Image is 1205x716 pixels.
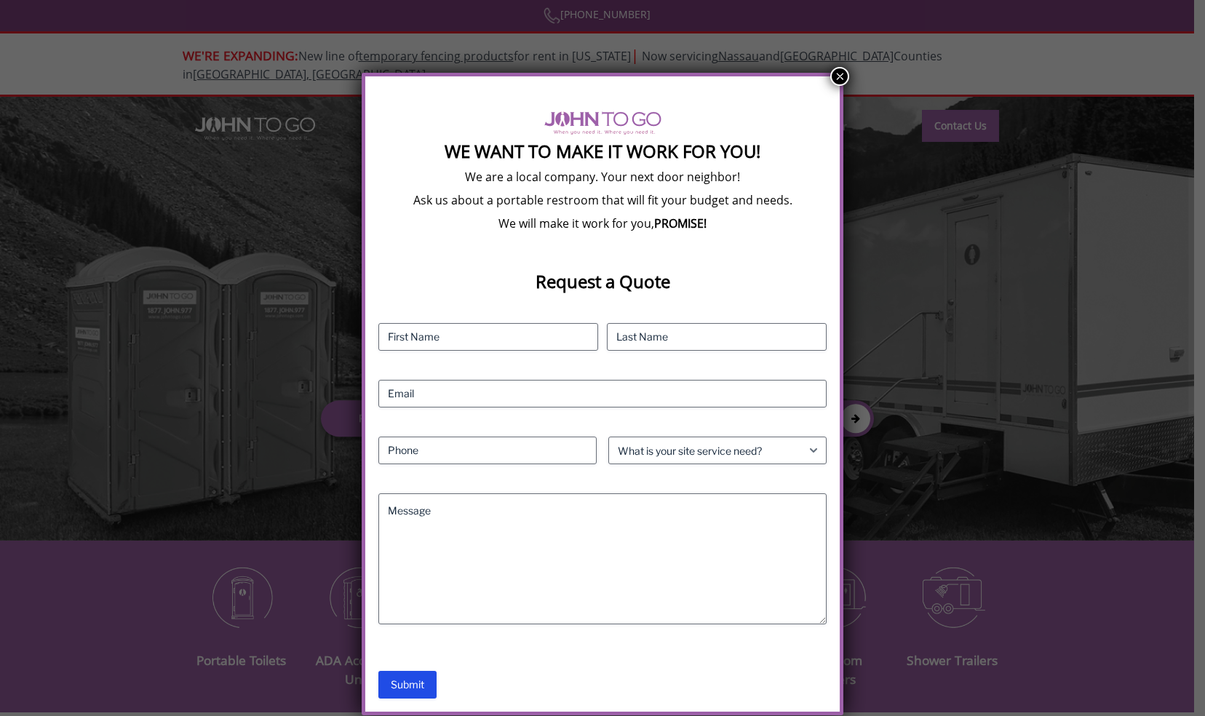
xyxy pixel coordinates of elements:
[654,215,707,231] b: PROMISE!
[378,169,827,185] p: We are a local company. Your next door neighbor!
[378,671,437,699] input: Submit
[378,192,827,208] p: Ask us about a portable restroom that will fit your budget and needs.
[378,323,598,351] input: First Name
[544,111,661,135] img: logo of viptogo
[378,437,597,464] input: Phone
[378,215,827,231] p: We will make it work for you,
[445,139,760,163] strong: We Want To Make It Work For You!
[536,269,670,293] strong: Request a Quote
[830,67,849,86] button: Close
[607,323,827,351] input: Last Name
[378,380,827,407] input: Email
